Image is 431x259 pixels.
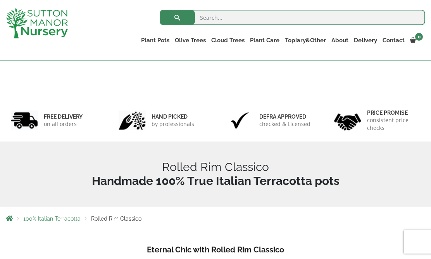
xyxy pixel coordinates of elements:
[259,113,310,120] h6: Defra approved
[147,245,284,254] b: Eternal Chic with Rolled Rim Classico
[119,111,146,130] img: 2.jpg
[6,8,68,38] img: logo
[329,35,351,46] a: About
[91,216,141,222] span: Rolled Rim Classico
[415,33,423,41] span: 0
[259,120,310,128] p: checked & Licensed
[44,113,83,120] h6: FREE DELIVERY
[380,35,407,46] a: Contact
[160,10,425,25] input: Search...
[23,216,81,222] a: 100% Italian Terracotta
[209,35,247,46] a: Cloud Trees
[367,109,420,116] h6: Price promise
[282,35,329,46] a: Topiary&Other
[6,160,425,188] h1: Rolled Rim Classico
[351,35,380,46] a: Delivery
[152,120,194,128] p: by professionals
[172,35,209,46] a: Olive Trees
[247,35,282,46] a: Plant Care
[226,111,253,130] img: 3.jpg
[6,215,425,221] nav: Breadcrumbs
[367,116,420,132] p: consistent price checks
[407,35,425,46] a: 0
[11,111,38,130] img: 1.jpg
[152,113,194,120] h6: hand picked
[334,109,361,132] img: 4.jpg
[138,35,172,46] a: Plant Pots
[44,120,83,128] p: on all orders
